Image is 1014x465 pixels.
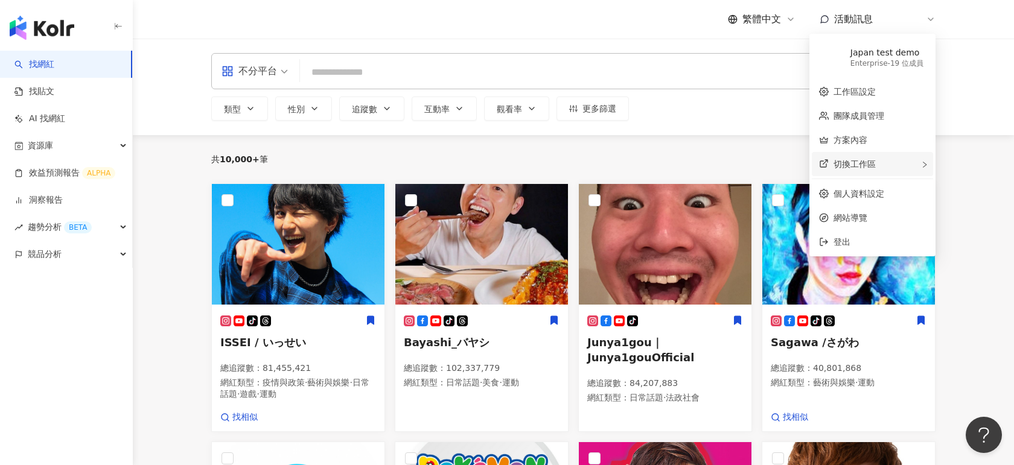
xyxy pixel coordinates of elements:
span: 運動 [260,389,276,399]
a: 工作區設定 [834,87,876,96]
a: KOL AvatarSagawa /さがわ總追蹤數：40,801,868網紅類型：藝術與娛樂·運動找相似 [762,183,936,432]
p: 網紅類型 ： [220,377,376,400]
img: KOL Avatar [762,184,935,305]
span: 藝術與娛樂 [813,378,855,387]
a: 找相似 [220,411,258,423]
span: 日常話題 [630,393,663,402]
button: 追蹤數 [339,96,404,121]
p: 網紅類型 ： [587,392,743,404]
p: 網紅類型 ： [404,377,560,389]
p: 總追蹤數 ： 84,207,883 [587,378,743,390]
div: Japan test demo [850,47,923,59]
p: 總追蹤數 ： 102,337,779 [404,362,560,375]
span: 10,000+ [220,154,260,164]
img: KOL Avatar [579,184,751,305]
span: · [663,393,666,402]
span: 追蹤數 [352,104,377,114]
a: 找貼文 [14,86,54,98]
span: 運動 [858,378,875,387]
p: 總追蹤數 ： 81,455,421 [220,362,376,375]
a: KOL AvatarBayashi_バヤシ總追蹤數：102,337,779網紅類型：日常話題·美食·運動 [395,183,569,432]
span: 繁體中文 [742,13,781,26]
img: KOL Avatar [395,184,568,305]
span: ISSEI / いっせい [220,336,306,349]
span: 資源庫 [28,132,53,159]
button: 類型 [211,96,268,121]
span: 活動訊息 [834,13,873,25]
a: 團隊成員管理 [834,111,884,121]
a: 方案內容 [834,135,867,145]
span: appstore [222,65,234,77]
a: search找網紅 [14,59,54,71]
span: · [257,389,259,399]
a: KOL AvatarJunya1gou｜Junya1gouOfficial總追蹤數：84,207,883網紅類型：日常話題·法政社會 [578,183,752,432]
a: 效益預測報告ALPHA [14,167,115,179]
span: · [349,378,352,387]
div: BETA [64,221,92,233]
button: 更多篩選 [556,96,629,121]
span: · [305,378,307,387]
div: 共 筆 [211,154,268,164]
span: · [499,378,502,387]
span: 遊戲 [240,389,257,399]
span: 找相似 [232,411,258,423]
div: Enterprise - 19 位成員 [850,59,923,69]
div: 不分平台 [222,62,277,81]
span: Junya1gou｜Junya1gouOfficial [587,336,694,364]
span: · [855,378,858,387]
span: 找相似 [783,411,808,423]
span: 競品分析 [28,241,62,268]
img: logo [10,16,74,40]
button: 觀看率 [484,96,549,121]
span: rise [14,223,23,232]
span: · [480,378,482,387]
span: 登出 [834,237,850,247]
iframe: Help Scout Beacon - Open [966,417,1002,453]
a: 洞察報告 [14,194,63,206]
p: 網紅類型 ： [771,377,926,389]
span: 美食 [482,378,499,387]
span: 藝術與娛樂 [307,378,349,387]
span: J [832,51,835,65]
img: KOL Avatar [212,184,384,305]
span: 更多篩選 [582,104,616,113]
a: AI 找網紅 [14,113,65,125]
span: 互動率 [424,104,450,114]
span: 疫情與政策 [263,378,305,387]
span: 類型 [224,104,241,114]
span: · [237,389,240,399]
span: 性別 [288,104,305,114]
span: Bayashi_バヤシ [404,336,489,349]
span: Sagawa /さがわ [771,336,859,349]
span: 運動 [502,378,519,387]
a: 找相似 [771,411,808,423]
a: KOL AvatarISSEI / いっせい總追蹤數：81,455,421網紅類型：疫情與政策·藝術與娛樂·日常話題·遊戲·運動找相似 [211,183,385,432]
span: right [921,161,928,168]
span: 日常話題 [446,378,480,387]
button: 互動率 [412,96,477,121]
span: 趨勢分析 [28,214,92,241]
span: 網站導覽 [834,211,926,224]
span: 切換工作區 [834,159,876,169]
span: J [908,13,910,26]
button: 性別 [275,96,332,121]
a: 個人資料設定 [834,189,884,198]
span: 觀看率 [497,104,522,114]
p: 總追蹤數 ： 40,801,868 [771,362,926,375]
span: 法政社會 [666,393,700,402]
